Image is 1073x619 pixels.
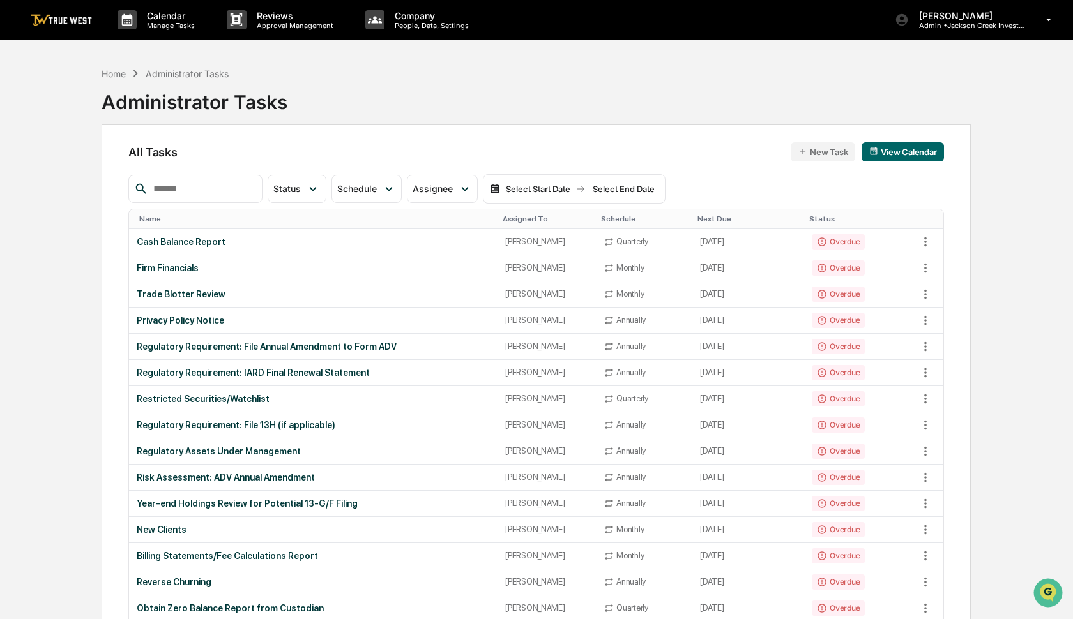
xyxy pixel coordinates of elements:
td: [DATE] [692,438,804,465]
div: Overdue [812,391,865,406]
div: [PERSON_NAME] [505,237,588,246]
div: Toggle SortBy [918,214,943,223]
div: Obtain Zero Balance Report from Custodian [137,603,490,613]
td: [DATE] [692,569,804,595]
td: [DATE] [692,281,804,308]
a: 🖐️Preclearance [8,156,88,179]
div: Administrator Tasks [146,68,229,79]
p: Calendar [137,10,201,21]
p: How can we help? [13,27,232,47]
iframe: Open customer support [1032,577,1067,611]
td: [DATE] [692,543,804,569]
div: [PERSON_NAME] [505,577,588,586]
div: [PERSON_NAME] [505,472,588,482]
div: Overdue [812,496,865,511]
div: [PERSON_NAME] [505,263,588,272]
div: Overdue [812,287,865,302]
span: Status [273,183,301,194]
span: Schedule [337,183,377,194]
td: [DATE] [692,229,804,255]
div: Toggle SortBy [601,214,687,223]
div: [PERSON_NAME] [505,420,588,429]
div: [PERSON_NAME] [505,446,588,456]
div: Annually [616,368,646,377]
button: View Calendar [862,142,944,161]
div: Annually [616,446,646,456]
div: Regulatory Requirement: File Annual Amendment to Form ADV [137,341,490,352]
div: [PERSON_NAME] [505,394,588,403]
div: Overdue [812,313,865,328]
div: Monthly [616,289,644,299]
div: Overdue [812,522,865,537]
div: Billing Statements/Fee Calculations Report [137,551,490,561]
div: Risk Assessment: ADV Annual Amendment [137,472,490,482]
div: Overdue [812,365,865,380]
div: Overdue [812,417,865,433]
div: [PERSON_NAME] [505,551,588,560]
p: [PERSON_NAME] [909,10,1028,21]
div: Year-end Holdings Review for Potential 13-G/F Filing [137,498,490,509]
div: Trade Blotter Review [137,289,490,299]
div: Regulatory Assets Under Management [137,446,490,456]
span: Data Lookup [26,185,80,198]
img: logo [31,14,92,26]
div: Overdue [812,600,865,616]
div: Administrator Tasks [102,80,287,114]
p: Reviews [247,10,340,21]
span: Preclearance [26,161,82,174]
p: Approval Management [247,21,340,30]
div: Annually [616,577,646,586]
div: Annually [616,420,646,429]
td: [DATE] [692,465,804,491]
div: Overdue [812,234,865,250]
div: Monthly [616,263,644,272]
a: 🗄️Attestations [88,156,164,179]
div: Monthly [616,551,644,560]
div: Quarterly [616,237,648,246]
td: [DATE] [692,255,804,281]
span: Attestations [105,161,158,174]
div: Regulatory Requirement: IARD Final Renewal Statement [137,368,490,378]
div: 🗄️ [93,162,103,172]
span: Assignee [413,183,453,194]
div: Toggle SortBy [503,214,591,223]
div: Overdue [812,574,865,590]
a: Powered byPylon [90,216,155,226]
p: Manage Tasks [137,21,201,30]
td: [DATE] [692,412,804,438]
div: Quarterly [616,394,648,403]
div: [PERSON_NAME] [505,525,588,534]
div: Select End Date [588,184,658,194]
div: Cash Balance Report [137,237,490,247]
p: Company [384,10,475,21]
td: [DATE] [692,334,804,360]
div: Regulatory Requirement: File 13H (if applicable) [137,420,490,430]
div: Select Start Date [503,184,573,194]
div: Toggle SortBy [139,214,492,223]
div: Monthly [616,525,644,534]
div: [PERSON_NAME] [505,315,588,325]
div: Toggle SortBy [697,214,799,223]
td: [DATE] [692,386,804,412]
td: [DATE] [692,517,804,543]
div: Overdue [812,339,865,354]
button: New Task [791,142,855,161]
div: [PERSON_NAME] [505,368,588,377]
img: calendar [869,147,878,156]
div: Home [102,68,126,79]
td: [DATE] [692,491,804,517]
div: [PERSON_NAME] [505,341,588,351]
div: Restricted Securities/Watchlist [137,394,490,404]
div: [PERSON_NAME] [505,603,588,613]
div: Overdue [812,548,865,563]
div: Reverse Churning [137,577,490,587]
img: 1746055101610-c473b297-6a78-478c-a979-82029cc54cd1 [13,98,36,121]
div: Privacy Policy Notice [137,315,490,325]
div: Overdue [812,444,865,459]
div: Annually [616,341,646,351]
td: [DATE] [692,360,804,386]
p: Admin • Jackson Creek Investment Advisors [909,21,1028,30]
button: Start new chat [217,101,232,117]
div: Toggle SortBy [809,214,913,223]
